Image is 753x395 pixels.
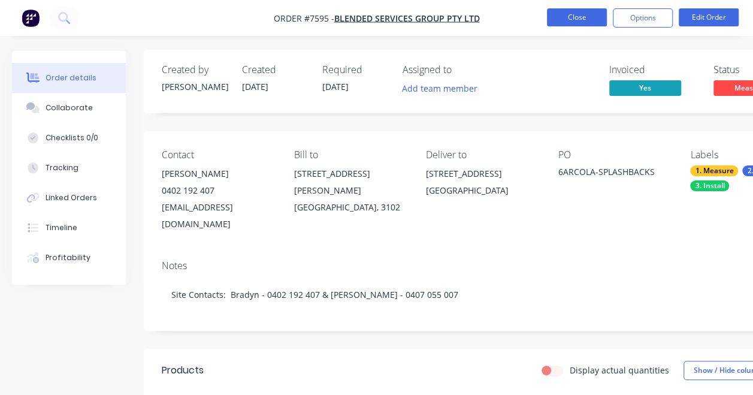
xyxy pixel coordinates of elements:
[558,149,672,161] div: PO
[396,80,484,97] button: Add team member
[690,165,738,176] div: 1. Measure
[46,132,98,143] div: Checklists 0/0
[403,80,484,97] button: Add team member
[322,64,388,76] div: Required
[426,182,539,199] div: [GEOGRAPHIC_DATA]
[12,243,126,273] button: Profitability
[294,165,407,216] div: [STREET_ADDRESS][PERSON_NAME][GEOGRAPHIC_DATA], 3102
[322,81,349,92] span: [DATE]
[294,165,407,199] div: [STREET_ADDRESS][PERSON_NAME]
[162,149,275,161] div: Contact
[242,81,268,92] span: [DATE]
[294,199,407,216] div: [GEOGRAPHIC_DATA], 3102
[613,8,673,28] button: Options
[22,9,40,27] img: Factory
[609,64,699,76] div: Invoiced
[162,363,204,378] div: Products
[46,73,96,83] div: Order details
[12,213,126,243] button: Timeline
[46,222,77,233] div: Timeline
[12,123,126,153] button: Checklists 0/0
[334,13,480,24] a: Blended Services Group Pty Ltd
[426,165,539,204] div: [STREET_ADDRESS][GEOGRAPHIC_DATA]
[46,162,78,173] div: Tracking
[12,93,126,123] button: Collaborate
[403,64,522,76] div: Assigned to
[679,8,739,26] button: Edit Order
[162,182,275,199] div: 0402 192 407
[46,102,93,113] div: Collaborate
[162,165,275,182] div: [PERSON_NAME]
[558,165,672,182] div: 6ARCOLA-SPLASHBACKS
[294,149,407,161] div: Bill to
[162,80,228,93] div: [PERSON_NAME]
[46,192,97,203] div: Linked Orders
[162,64,228,76] div: Created by
[274,13,334,24] span: Order #7595 -
[12,153,126,183] button: Tracking
[162,165,275,233] div: [PERSON_NAME]0402 192 407[EMAIL_ADDRESS][DOMAIN_NAME]
[570,364,669,376] label: Display actual quantities
[12,63,126,93] button: Order details
[242,64,308,76] div: Created
[12,183,126,213] button: Linked Orders
[162,199,275,233] div: [EMAIL_ADDRESS][DOMAIN_NAME]
[46,252,90,263] div: Profitability
[547,8,607,26] button: Close
[609,80,681,95] span: Yes
[426,165,539,182] div: [STREET_ADDRESS]
[690,180,729,191] div: 3. Install
[426,149,539,161] div: Deliver to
